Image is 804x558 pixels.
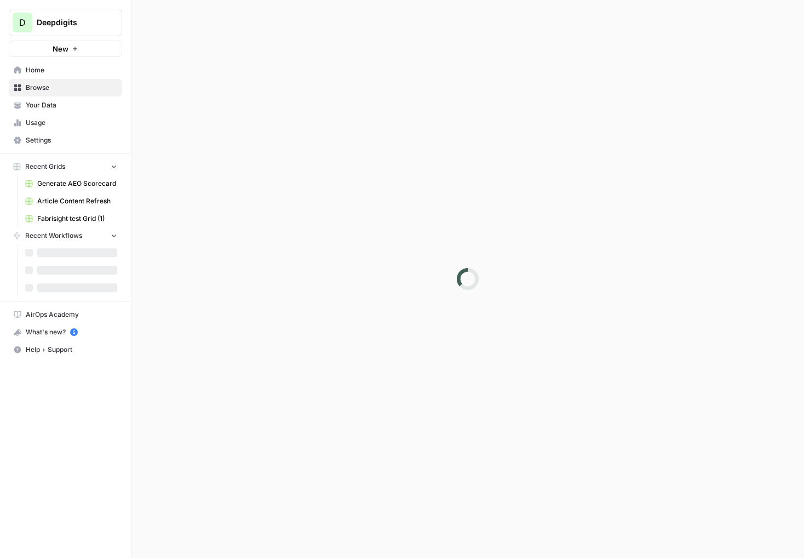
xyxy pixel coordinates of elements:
[9,114,122,132] a: Usage
[53,43,68,54] span: New
[19,16,26,29] span: D
[9,61,122,79] a: Home
[9,324,122,340] div: What's new?
[37,196,117,206] span: Article Content Refresh
[20,192,122,210] a: Article Content Refresh
[26,100,117,110] span: Your Data
[9,323,122,341] button: What's new? 5
[26,135,117,145] span: Settings
[9,306,122,323] a: AirOps Academy
[9,132,122,149] a: Settings
[26,83,117,93] span: Browse
[70,328,78,336] a: 5
[26,65,117,75] span: Home
[9,341,122,358] button: Help + Support
[26,118,117,128] span: Usage
[9,79,122,96] a: Browse
[72,329,75,335] text: 5
[9,96,122,114] a: Your Data
[37,214,117,224] span: Fabrisight test Grid (1)
[37,179,117,189] span: Generate AEO Scorecard
[9,227,122,244] button: Recent Workflows
[25,231,82,241] span: Recent Workflows
[20,175,122,192] a: Generate AEO Scorecard
[25,162,65,172] span: Recent Grids
[20,210,122,227] a: Fabrisight test Grid (1)
[9,158,122,175] button: Recent Grids
[9,9,122,36] button: Workspace: Deepdigits
[26,310,117,320] span: AirOps Academy
[9,41,122,57] button: New
[37,17,103,28] span: Deepdigits
[26,345,117,355] span: Help + Support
